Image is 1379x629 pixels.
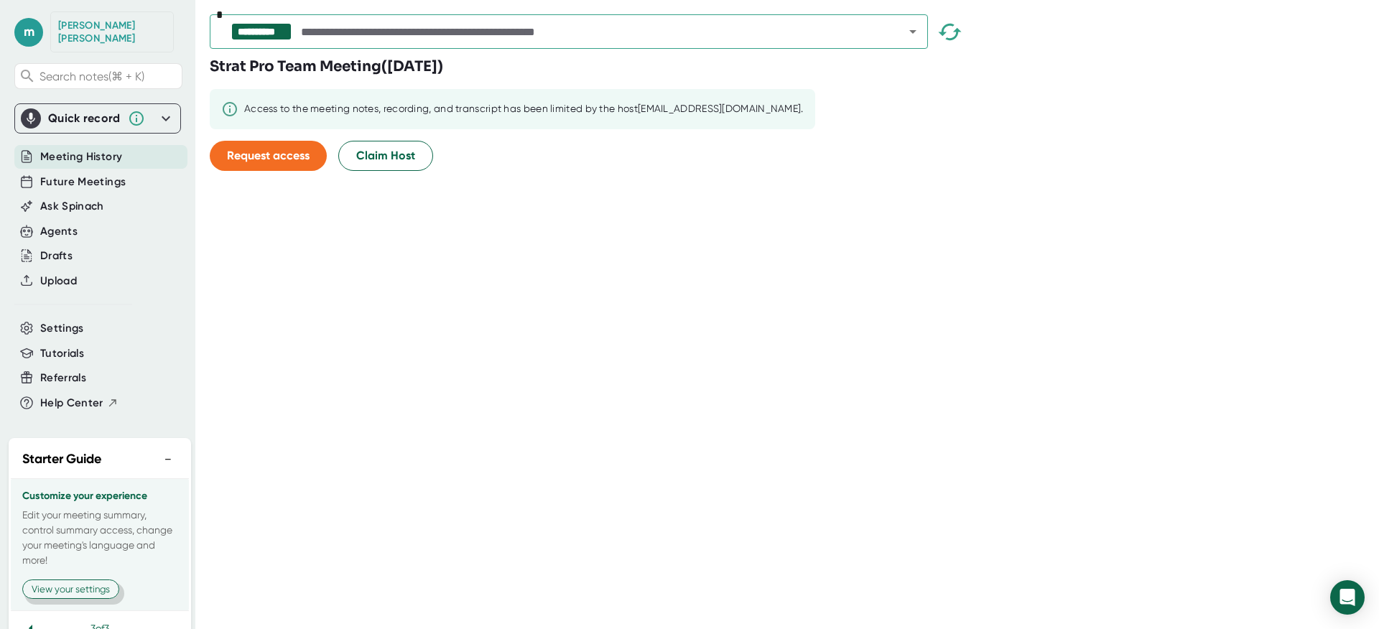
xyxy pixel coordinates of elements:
[21,104,175,133] div: Quick record
[356,147,415,164] span: Claim Host
[40,273,77,289] button: Upload
[244,103,804,116] div: Access to the meeting notes, recording, and transcript has been limited by the host [EMAIL_ADDRES...
[58,19,166,45] div: Michael Robinson
[40,395,103,411] span: Help Center
[40,198,104,215] button: Ask Spinach
[40,395,119,411] button: Help Center
[903,22,923,42] button: Open
[40,320,84,337] button: Settings
[40,370,86,386] button: Referrals
[40,70,144,83] span: Search notes (⌘ + K)
[210,56,443,78] h3: Strat Pro Team Meeting ( [DATE] )
[40,149,122,165] button: Meeting History
[40,223,78,240] button: Agents
[1330,580,1365,615] div: Open Intercom Messenger
[338,141,433,171] button: Claim Host
[40,345,84,362] button: Tutorials
[227,149,310,162] span: Request access
[40,174,126,190] button: Future Meetings
[22,508,177,568] p: Edit your meeting summary, control summary access, change your meeting's language and more!
[22,579,119,599] button: View your settings
[22,490,177,502] h3: Customize your experience
[210,141,327,171] button: Request access
[22,449,101,469] h2: Starter Guide
[14,18,43,47] span: m
[40,248,73,264] button: Drafts
[159,449,177,470] button: −
[48,111,121,126] div: Quick record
